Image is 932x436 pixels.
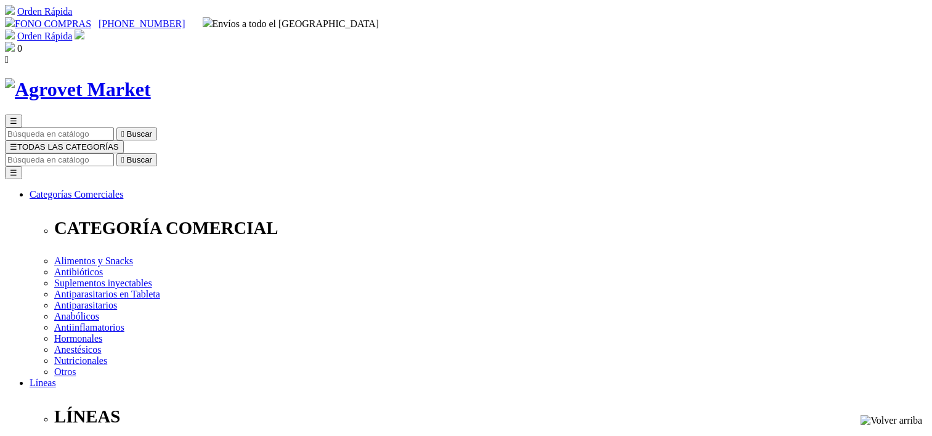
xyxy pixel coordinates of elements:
[54,322,124,333] a: Antiinflamatorios
[203,17,213,27] img: delivery-truck.svg
[54,333,102,344] a: Hormonales
[127,155,152,164] span: Buscar
[5,30,15,39] img: shopping-cart.svg
[54,289,160,299] a: Antiparasitarios en Tableta
[5,5,15,15] img: shopping-cart.svg
[10,142,17,151] span: ☰
[203,18,379,29] span: Envíos a todo el [GEOGRAPHIC_DATA]
[54,300,117,310] a: Antiparasitarios
[121,129,124,139] i: 
[5,115,22,127] button: ☰
[116,153,157,166] button:  Buscar
[5,127,114,140] input: Buscar
[17,43,22,54] span: 0
[30,189,123,200] a: Categorías Comerciales
[5,42,15,52] img: shopping-bag.svg
[861,415,922,426] img: Volver arriba
[54,344,101,355] a: Anestésicos
[5,78,151,101] img: Agrovet Market
[5,153,114,166] input: Buscar
[5,18,91,29] a: FONO COMPRAS
[5,166,22,179] button: ☰
[17,6,72,17] a: Orden Rápida
[54,267,103,277] a: Antibióticos
[99,18,185,29] a: [PHONE_NUMBER]
[30,377,56,388] a: Líneas
[5,54,9,65] i: 
[54,256,133,266] a: Alimentos y Snacks
[127,129,152,139] span: Buscar
[54,278,152,288] a: Suplementos inyectables
[54,311,99,321] a: Anabólicos
[54,406,927,427] p: LÍNEAS
[75,31,84,41] a: Acceda a su cuenta de cliente
[54,355,107,366] a: Nutricionales
[5,140,124,153] button: ☰TODAS LAS CATEGORÍAS
[17,31,72,41] a: Orden Rápida
[116,127,157,140] button:  Buscar
[54,366,76,377] a: Otros
[121,155,124,164] i: 
[54,218,927,238] p: CATEGORÍA COMERCIAL
[10,116,17,126] span: ☰
[5,17,15,27] img: phone.svg
[75,30,84,39] img: user.svg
